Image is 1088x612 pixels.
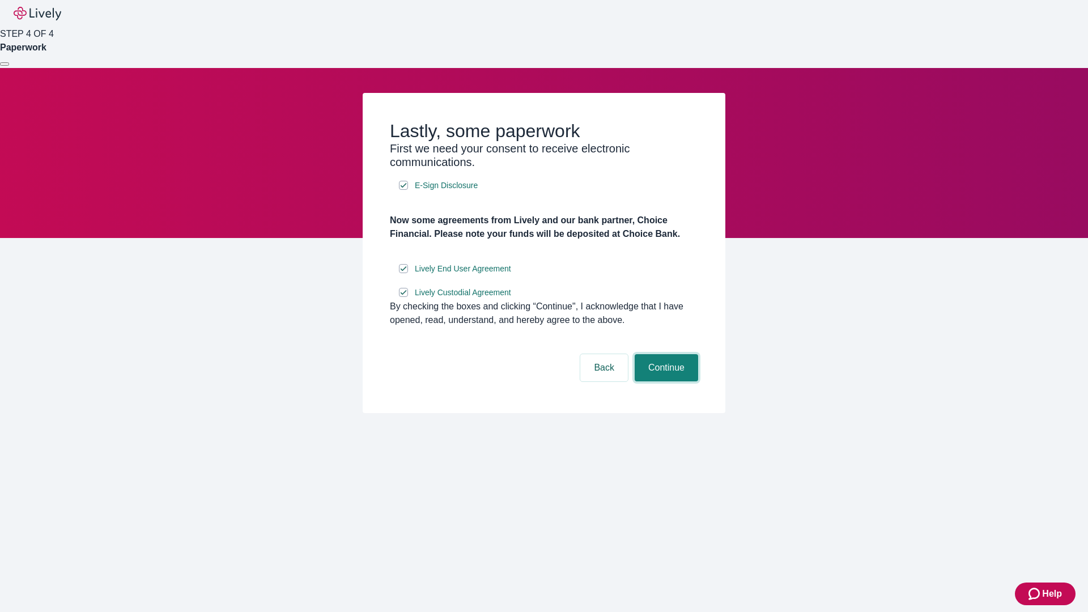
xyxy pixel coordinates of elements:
span: Lively End User Agreement [415,263,511,275]
button: Back [580,354,628,381]
button: Continue [635,354,698,381]
a: e-sign disclosure document [413,262,513,276]
svg: Zendesk support icon [1028,587,1042,601]
h3: First we need your consent to receive electronic communications. [390,142,698,169]
span: E-Sign Disclosure [415,180,478,192]
button: Zendesk support iconHelp [1015,583,1076,605]
span: Help [1042,587,1062,601]
div: By checking the boxes and clicking “Continue", I acknowledge that I have opened, read, understand... [390,300,698,327]
h4: Now some agreements from Lively and our bank partner, Choice Financial. Please note your funds wi... [390,214,698,241]
h2: Lastly, some paperwork [390,120,698,142]
span: Lively Custodial Agreement [415,287,511,299]
a: e-sign disclosure document [413,286,513,300]
a: e-sign disclosure document [413,178,480,193]
img: Lively [14,7,61,20]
